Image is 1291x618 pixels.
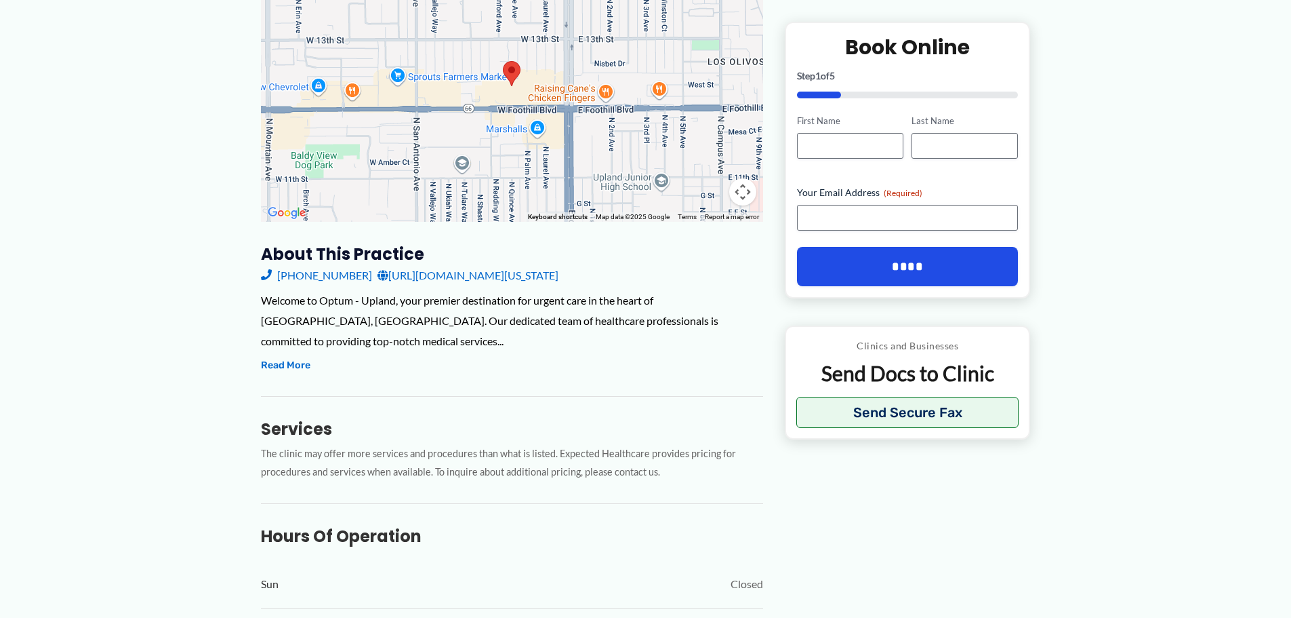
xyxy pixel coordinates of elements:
[797,186,1019,199] label: Your Email Address
[261,526,763,547] h3: Hours of Operation
[731,574,763,594] span: Closed
[264,204,309,222] a: Open this area in Google Maps (opens a new window)
[796,337,1019,355] p: Clinics and Businesses
[261,244,763,265] h3: About this practice
[796,397,1019,428] button: Send Secure Fax
[797,34,1019,60] h2: Book Online
[729,178,756,206] button: Map camera controls
[377,265,558,286] a: [URL][DOMAIN_NAME][US_STATE]
[261,290,763,351] div: Welcome to Optum - Upland, your premier destination for urgent care in the heart of [GEOGRAPHIC_D...
[261,358,310,374] button: Read More
[261,445,763,482] p: The clinic may offer more services and procedures than what is listed. Expected Healthcare provid...
[261,265,372,286] a: [PHONE_NUMBER]
[596,213,670,220] span: Map data ©2025 Google
[815,70,821,81] span: 1
[829,70,835,81] span: 5
[884,188,922,198] span: (Required)
[796,360,1019,387] p: Send Docs to Clinic
[264,204,309,222] img: Google
[261,574,279,594] span: Sun
[705,213,759,220] a: Report a map error
[797,71,1019,81] p: Step of
[797,115,903,128] label: First Name
[678,213,697,220] a: Terms
[528,212,588,222] button: Keyboard shortcuts
[911,115,1018,128] label: Last Name
[261,419,763,440] h3: Services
